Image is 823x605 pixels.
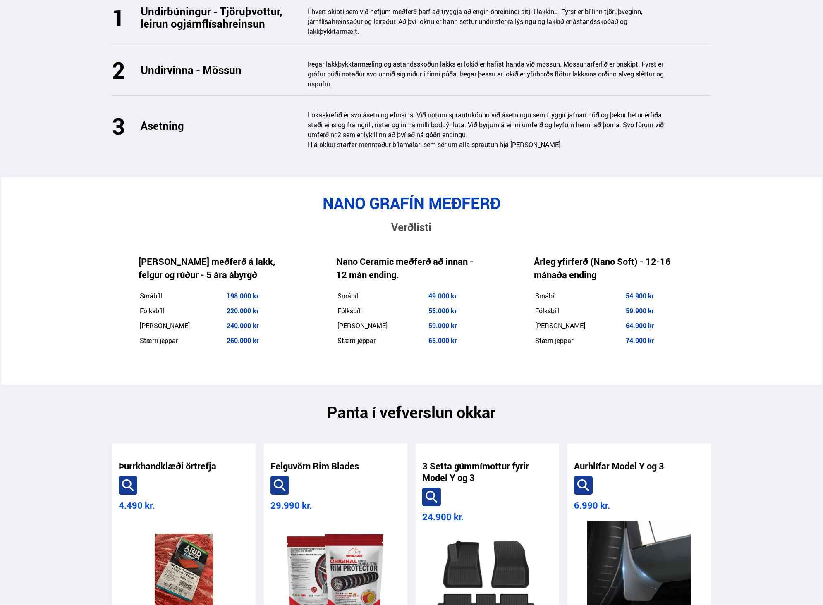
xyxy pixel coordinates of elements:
span: 220.000 kr [227,306,259,315]
td: [PERSON_NAME] [337,319,427,333]
td: Smábíll [337,289,427,303]
td: Fólksbíll [337,304,427,318]
span: 59.000 kr [428,321,457,330]
td: Stærri jeppar [139,333,225,348]
h3: Undirvinna - Mössun [141,64,300,76]
p: Þegar lakkþykktarmæling og ástandsskoðun lakks er lokið er hafist handa við mössun. Mössunarferli... [308,59,670,89]
h2: NANO GRAFÍN MEÐFERÐ [112,194,711,212]
h4: Nano Ceramic meðferð að innan - 12 mán ending. [336,255,481,281]
strong: 59.900 kr [626,306,654,315]
span: 24.900 kr. [422,511,464,523]
span: 29.990 kr. [270,499,312,511]
span: 65.000 kr [428,336,457,345]
td: Stærri jeppar [337,333,427,348]
span: 74.900 kr [626,336,654,345]
td: [PERSON_NAME] [139,319,225,333]
a: 3 Setta gúmmímottur fyrir Model Y og 3 [422,460,553,484]
span: 4.490 kr. [119,499,155,511]
span: Verðlisti [391,219,431,234]
p: Lokaskrefið er svo ásetning efnisins. Við notum sprautukönnu við ásetningu sem tryggir jafnari hú... [308,110,670,140]
span: 240.000 kr [227,321,259,330]
span: 260.000 kr [227,336,259,345]
a: Aurhlífar Model Y og 3 [574,460,664,472]
strong: 64.900 kr [626,321,654,330]
p: Hjá okkur starfar menntaður bílamálari sem sér um alla sprautun hjá [PERSON_NAME]. [308,140,670,150]
td: Stærri jeppar [535,333,625,348]
span: 198.000 kr [227,291,259,300]
td: [PERSON_NAME] [535,319,625,333]
h3: Undirbúningur - Tjöruþvottur, leirun og [141,5,300,30]
p: Í hvert skipti sem við hefjum meðferð þarf að tryggja að engin óhreinindi sitji í lakkinu. Fyrst ... [308,7,670,36]
td: Fólksbíll [535,304,625,318]
strong: 49.000 kr [428,291,457,300]
td: Fólksbíll [139,304,225,318]
span: 6.990 kr. [574,499,610,511]
h4: [PERSON_NAME] meðferð á lakk, felgur og rúður - 5 ára ábyrgð [139,255,283,281]
td: Smábíl [535,289,625,303]
h3: Ásetning [141,119,300,132]
strong: 54.900 kr [626,291,654,300]
h4: Árleg yfirferð (Nano Soft) - 12-16 mánaða ending [534,255,679,281]
td: Smábíll [139,289,225,303]
span: járnflísahreinsun [183,16,265,31]
span: 55.000 kr [428,306,457,315]
button: Opna LiveChat spjallviðmót [7,3,31,28]
a: Þurrkhandklæði örtrefja [119,460,216,472]
h2: Panta í vefverslun okkar [112,403,711,422]
a: Felguvörn Rim Blades [270,460,359,472]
